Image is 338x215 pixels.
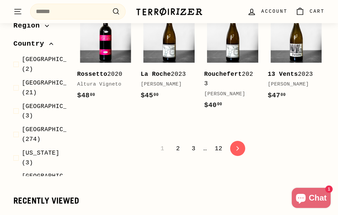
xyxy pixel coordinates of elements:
span: [GEOGRAPHIC_DATA] [22,79,86,86]
span: [GEOGRAPHIC_DATA] [22,173,86,180]
button: Country [13,37,66,55]
span: [GEOGRAPHIC_DATA] [22,126,86,133]
div: Recently viewed [13,196,325,206]
span: [GEOGRAPHIC_DATA] [22,56,86,63]
span: … [203,146,207,152]
span: (2) [22,55,86,74]
div: 2023 [204,69,255,89]
span: Country [13,38,49,50]
span: $47 [268,92,286,99]
sup: 00 [90,93,95,97]
a: Rossetto2020Altura Vigneto [77,8,134,108]
a: La Roche2023[PERSON_NAME] [141,8,198,108]
div: 2023 [141,69,191,79]
span: $48 [77,92,95,99]
span: [US_STATE] [22,150,60,156]
span: (10) [22,172,86,191]
span: Cart [310,8,325,15]
inbox-online-store-chat: Shopify online store chat [290,188,333,210]
span: 1 [156,143,168,154]
div: 2020 [77,69,127,79]
sup: 00 [217,102,222,107]
span: (274) [22,125,86,144]
button: Region [13,19,66,37]
span: $40 [204,101,222,109]
div: [PERSON_NAME] [268,80,318,89]
sup: 00 [281,93,286,97]
div: 2023 [268,69,318,79]
span: (21) [22,78,86,98]
a: Cart [291,2,329,21]
b: Rossetto [77,71,107,77]
a: Rouchefert2023[PERSON_NAME] [204,8,261,117]
span: [GEOGRAPHIC_DATA] [22,103,86,110]
b: La Roche [141,71,171,77]
div: [PERSON_NAME] [204,90,255,98]
span: Region [13,20,45,32]
a: 2 [172,143,184,154]
a: 3 [188,143,199,154]
div: Altura Vigneto [77,80,127,89]
div: [PERSON_NAME] [141,80,191,89]
b: 13 Vents [268,71,298,77]
span: $45 [141,92,159,99]
sup: 00 [153,93,158,97]
span: Account [261,8,287,15]
a: 13 Vents2023[PERSON_NAME] [268,8,325,108]
a: 12 [211,143,226,154]
span: (3) [22,148,66,168]
b: Rouchefert [204,71,242,77]
span: (3) [22,102,86,121]
a: Account [243,2,291,21]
